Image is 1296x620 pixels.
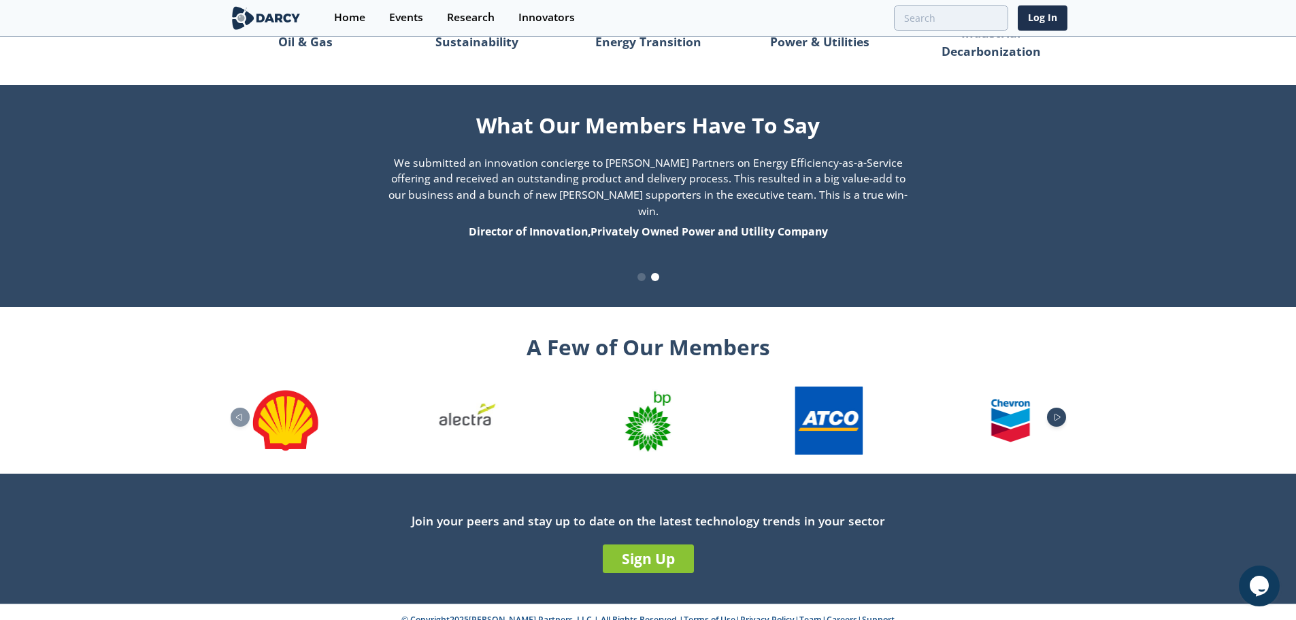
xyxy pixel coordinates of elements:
[334,104,963,141] div: What Our Members Have To Say
[614,387,682,455] img: bp.com.png
[229,326,1067,363] div: A Few of Our Members
[795,387,863,455] img: atco.com.png
[1047,408,1066,427] div: Next slide
[447,12,495,23] div: Research
[603,544,694,573] a: Sign Up
[595,28,701,56] p: Energy Transition
[389,12,423,23] div: Events
[1018,5,1067,31] a: Log In
[382,224,915,240] div: Director of Innovation , Privately Owned Power and Utility Company
[229,512,1067,529] div: Join your peers and stay up to date on the latest technology trends in your sector
[334,155,963,240] div: We submitted an innovation concierge to [PERSON_NAME] Partners on Energy Efficiency-as-a-Service ...
[410,387,523,455] div: 6 / 26
[278,28,333,56] p: Oil & Gas
[231,408,250,427] div: Previous slide
[252,387,320,455] img: shell.com-small.png
[770,28,869,56] p: Power & Utilities
[894,5,1008,31] input: Advanced Search
[229,6,303,30] img: logo-wide.svg
[591,387,704,455] div: 7 / 26
[1239,566,1282,606] iframe: chat widget
[229,387,342,455] div: 5 / 26
[915,28,1067,56] p: Industrial Decarbonization
[334,155,963,240] div: 3 / 4
[976,387,1044,455] img: chevron.com.png
[518,12,575,23] div: Innovators
[773,387,886,455] div: 8 / 26
[433,387,501,455] img: alectrautilities.com.png
[435,28,518,56] p: Sustainability
[334,12,365,23] div: Home
[954,387,1067,455] div: 9 / 26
